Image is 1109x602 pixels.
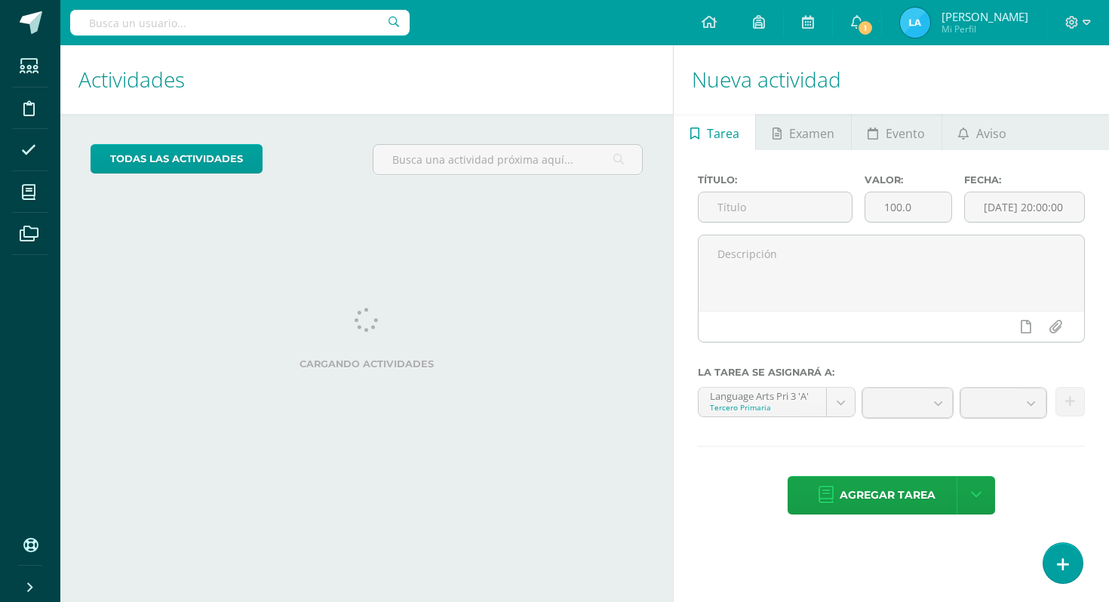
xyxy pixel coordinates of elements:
span: Tarea [707,115,739,152]
input: Fecha de entrega [965,192,1084,222]
input: Puntos máximos [865,192,951,222]
a: Aviso [942,114,1023,150]
span: [PERSON_NAME] [942,9,1028,24]
h1: Actividades [78,45,655,114]
label: Cargando actividades [91,358,643,370]
a: Language Arts Pri 3 'A'Tercero Primaria [699,388,855,416]
a: Examen [756,114,850,150]
div: Tercero Primaria [710,402,815,413]
span: Aviso [976,115,1006,152]
span: 1 [857,20,874,36]
h1: Nueva actividad [692,45,1091,114]
a: Evento [852,114,942,150]
img: 6154c65518de364556face02cf411cfc.png [900,8,930,38]
span: Mi Perfil [942,23,1028,35]
a: todas las Actividades [91,144,263,174]
label: La tarea se asignará a: [698,367,1085,378]
input: Título [699,192,851,222]
span: Agregar tarea [840,477,935,514]
input: Busca una actividad próxima aquí... [373,145,642,174]
input: Busca un usuario... [70,10,410,35]
label: Fecha: [964,174,1085,186]
label: Título: [698,174,852,186]
span: Examen [789,115,834,152]
div: Language Arts Pri 3 'A' [710,388,815,402]
a: Tarea [674,114,755,150]
label: Valor: [865,174,952,186]
span: Evento [886,115,925,152]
